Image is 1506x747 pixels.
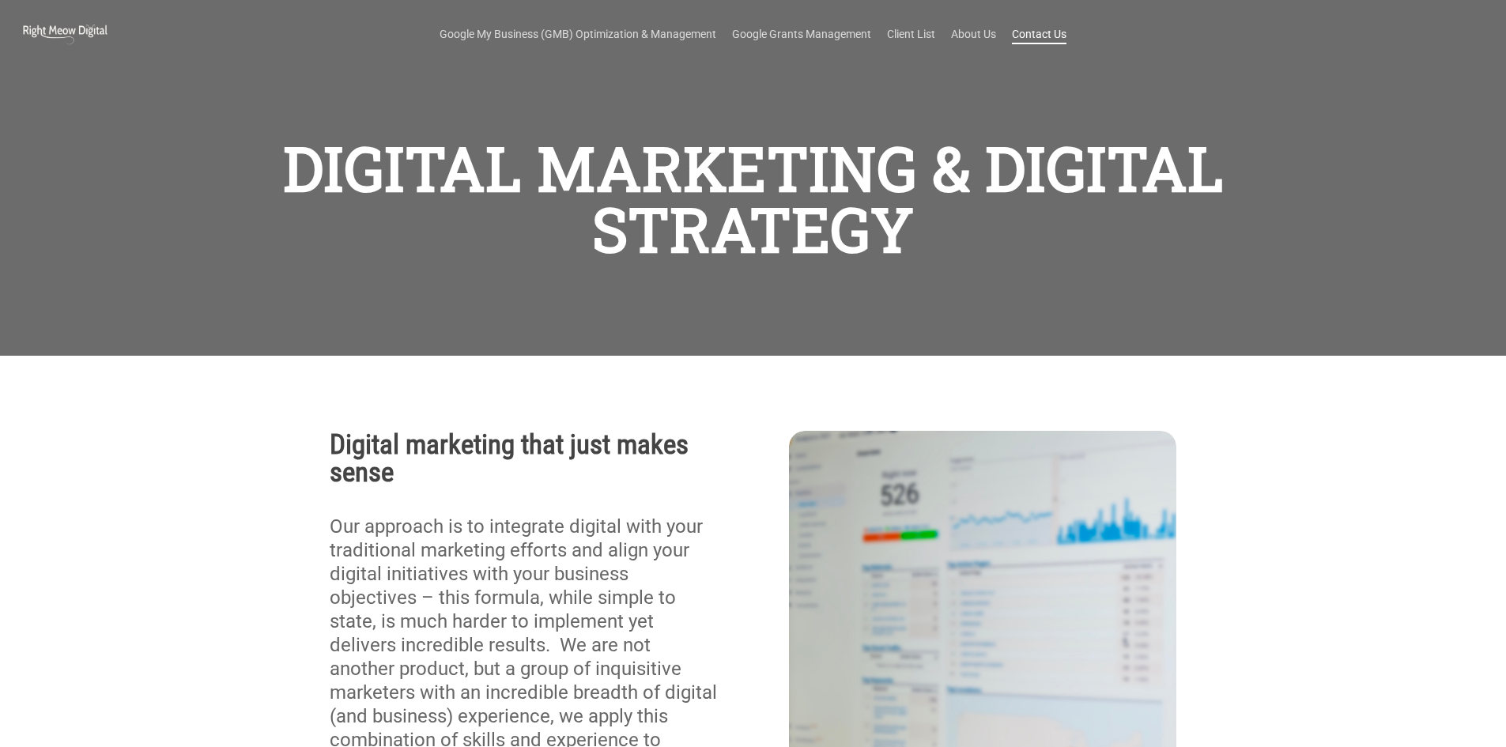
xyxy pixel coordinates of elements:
[951,26,996,42] a: About Us
[261,130,1245,267] h1: DIGITAL MARKETING & DIGITAL STRATEGY
[440,26,716,42] a: Google My Business (GMB) Optimization & Management
[1012,26,1066,42] a: Contact Us
[330,431,717,486] h2: Digital marketing that just makes sense
[732,26,871,42] a: Google Grants Management
[887,26,935,42] a: Client List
